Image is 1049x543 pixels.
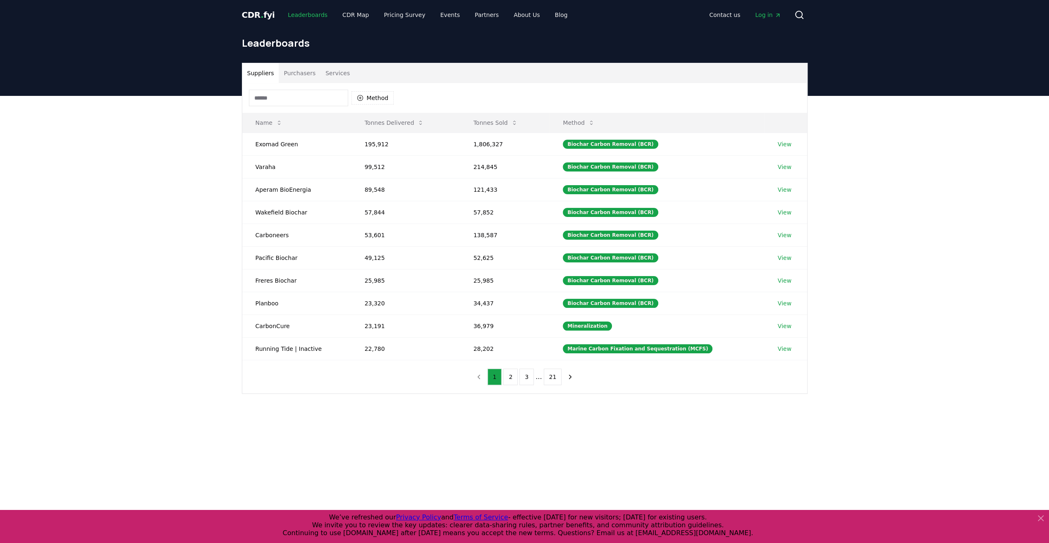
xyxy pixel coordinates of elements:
[279,63,320,83] button: Purchasers
[351,224,460,246] td: 53,601
[351,155,460,178] td: 99,512
[460,178,550,201] td: 121,433
[778,299,791,307] a: View
[563,185,658,194] div: Biochar Carbon Removal (BCR)
[563,140,658,149] div: Biochar Carbon Removal (BCR)
[242,269,351,292] td: Freres Biochar
[351,269,460,292] td: 25,985
[351,133,460,155] td: 195,912
[563,369,577,385] button: next page
[336,7,375,22] a: CDR Map
[563,231,658,240] div: Biochar Carbon Removal (BCR)
[703,7,787,22] nav: Main
[563,344,712,353] div: Marine Carbon Fixation and Sequestration (MCFS)
[563,162,658,171] div: Biochar Carbon Removal (BCR)
[460,292,550,314] td: 34,437
[563,322,612,331] div: Mineralization
[351,246,460,269] td: 49,125
[351,292,460,314] td: 23,320
[503,369,518,385] button: 2
[519,369,534,385] button: 3
[242,292,351,314] td: Planboo
[778,163,791,171] a: View
[242,201,351,224] td: Wakefield Biochar
[320,63,355,83] button: Services
[242,224,351,246] td: Carboneers
[778,140,791,148] a: View
[563,276,658,285] div: Biochar Carbon Removal (BCR)
[467,114,524,131] button: Tonnes Sold
[778,254,791,262] a: View
[778,345,791,353] a: View
[242,133,351,155] td: Exomad Green
[487,369,502,385] button: 1
[778,276,791,285] a: View
[460,201,550,224] td: 57,852
[358,114,431,131] button: Tonnes Delivered
[242,9,275,21] a: CDR.fyi
[351,337,460,360] td: 22,780
[755,11,781,19] span: Log in
[460,314,550,337] td: 36,979
[460,155,550,178] td: 214,845
[703,7,747,22] a: Contact us
[563,299,658,308] div: Biochar Carbon Removal (BCR)
[351,314,460,337] td: 23,191
[281,7,574,22] nav: Main
[242,63,279,83] button: Suppliers
[556,114,601,131] button: Method
[434,7,466,22] a: Events
[460,269,550,292] td: 25,985
[748,7,787,22] a: Log in
[351,178,460,201] td: 89,548
[351,201,460,224] td: 57,844
[548,7,574,22] a: Blog
[460,224,550,246] td: 138,587
[778,208,791,217] a: View
[242,314,351,337] td: CarbonCure
[535,372,542,382] li: ...
[468,7,505,22] a: Partners
[242,246,351,269] td: Pacific Biochar
[281,7,334,22] a: Leaderboards
[778,322,791,330] a: View
[460,246,550,269] td: 52,625
[460,133,550,155] td: 1,806,327
[242,178,351,201] td: Aperam BioEnergia
[563,253,658,262] div: Biochar Carbon Removal (BCR)
[260,10,263,20] span: .
[242,155,351,178] td: Varaha
[544,369,562,385] button: 21
[242,36,808,50] h1: Leaderboards
[563,208,658,217] div: Biochar Carbon Removal (BCR)
[778,231,791,239] a: View
[351,91,394,105] button: Method
[460,337,550,360] td: 28,202
[242,10,275,20] span: CDR fyi
[507,7,546,22] a: About Us
[377,7,432,22] a: Pricing Survey
[249,114,289,131] button: Name
[242,337,351,360] td: Running Tide | Inactive
[778,186,791,194] a: View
